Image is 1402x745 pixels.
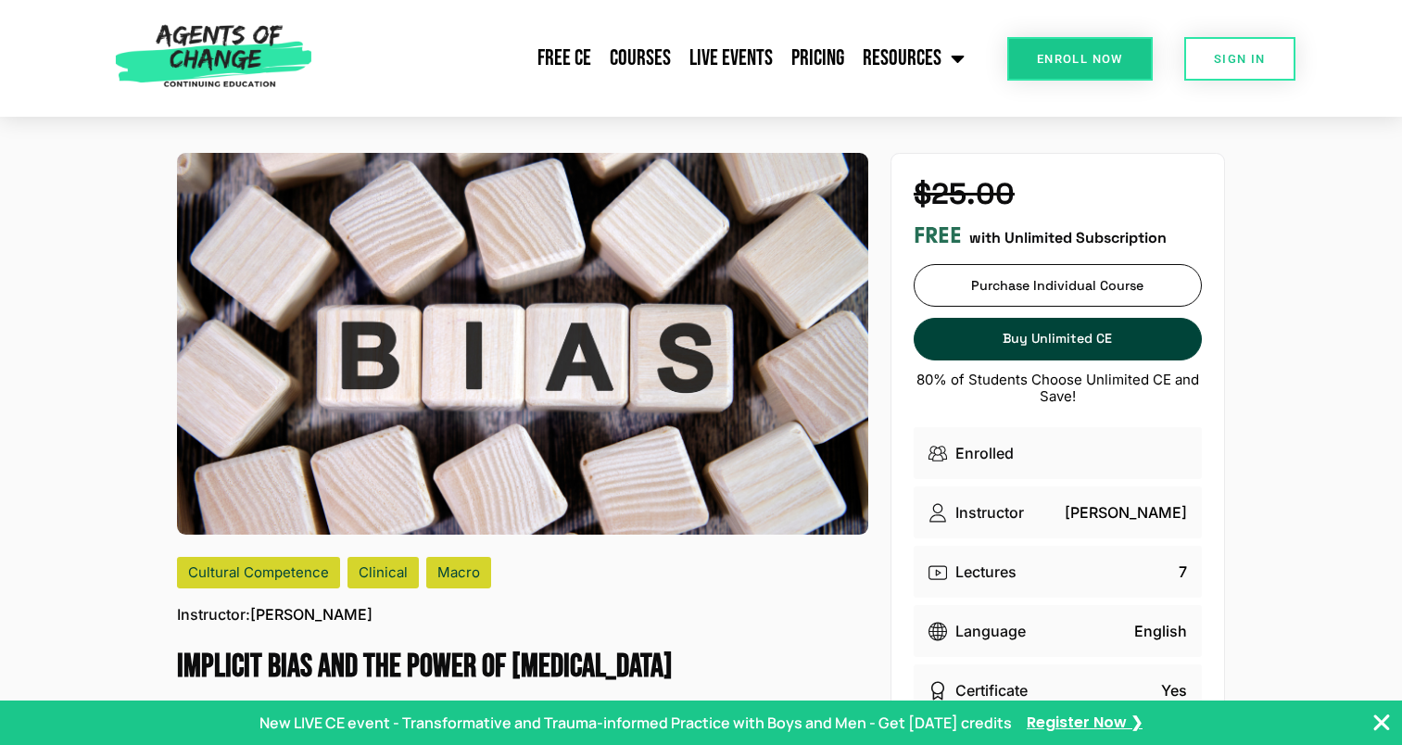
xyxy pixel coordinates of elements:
[177,603,373,625] p: [PERSON_NAME]
[347,557,419,588] div: Clinical
[1214,53,1266,65] span: SIGN IN
[955,561,1017,583] p: Lectures
[782,35,853,82] a: Pricing
[259,712,1012,734] p: New LIVE CE event - Transformative and Trauma-informed Practice with Boys and Men - Get [DATE] cr...
[1027,713,1143,733] a: Register Now ❯
[1179,561,1187,583] p: 7
[177,153,868,535] img: Implicit Bias and the Power of Peer Support (1 Cultural Competency CE Credit)
[1161,679,1187,701] p: Yes
[1370,712,1393,734] button: Close Banner
[528,35,600,82] a: Free CE
[600,35,680,82] a: Courses
[1037,53,1123,65] span: Enroll Now
[177,557,340,588] div: Cultural Competence
[955,501,1024,524] p: Instructor
[177,603,250,625] span: Instructor:
[680,35,782,82] a: Live Events
[971,278,1143,294] span: Purchase Individual Course
[1007,37,1153,81] a: Enroll Now
[914,222,1202,249] div: with Unlimited Subscription
[321,35,975,82] nav: Menu
[955,679,1028,701] p: Certificate
[955,620,1026,642] p: Language
[955,442,1014,464] p: Enrolled
[914,318,1202,360] a: Buy Unlimited CE
[1065,501,1187,524] p: [PERSON_NAME]
[177,648,868,687] h1: Implicit Bias and the Power of Peer Support (1 Cultural Competency CE Credit)
[914,372,1202,405] p: 80% of Students Choose Unlimited CE and Save!
[914,264,1202,307] a: Purchase Individual Course
[1003,331,1112,347] span: Buy Unlimited CE
[914,222,962,249] h3: FREE
[853,35,974,82] a: Resources
[426,557,491,588] div: Macro
[1184,37,1295,81] a: SIGN IN
[914,176,1202,211] h4: $25.00
[1134,620,1187,642] p: English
